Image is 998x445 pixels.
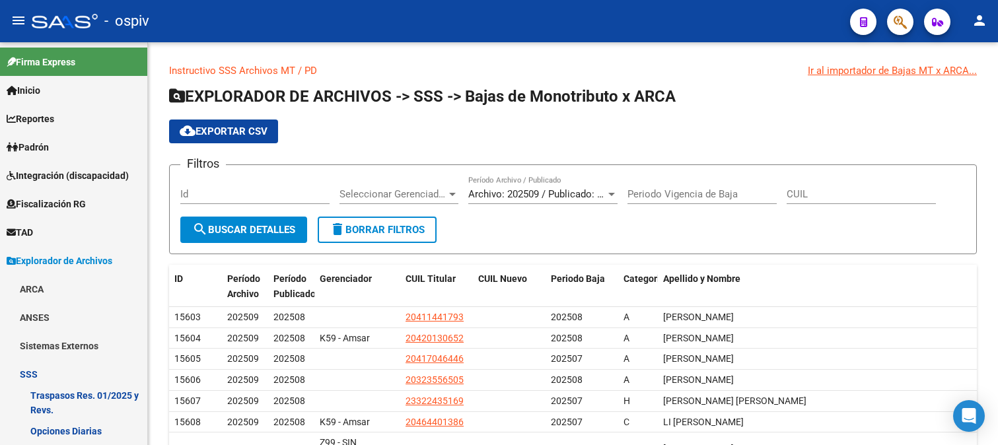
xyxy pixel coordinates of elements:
[663,395,806,406] span: MINARDI EMILIANO ALEJO
[406,353,464,364] span: 20417046446
[468,188,629,200] span: Archivo: 202509 / Publicado: 202508
[624,273,665,284] span: Categoria
[174,353,201,364] span: 15605
[320,273,372,284] span: Gerenciador
[551,374,583,385] span: 202508
[273,353,305,364] span: 202508
[400,265,473,308] datatable-header-cell: CUIL Titular
[7,197,86,211] span: Fiscalización RG
[227,333,259,343] span: 202509
[808,63,977,78] div: Ir al importador de Bajas MT x ARCA...
[406,395,464,406] span: 23322435169
[180,154,226,173] h3: Filtros
[104,7,149,36] span: - ospiv
[7,140,49,154] span: Padrón
[618,265,658,308] datatable-header-cell: Categoria
[551,353,583,364] span: 202507
[406,417,464,427] span: 20464401386
[7,168,129,183] span: Integración (discapacidad)
[268,265,314,308] datatable-header-cell: Período Publicado
[169,265,222,308] datatable-header-cell: ID
[330,221,345,237] mat-icon: delete
[174,312,201,322] span: 15603
[169,120,278,143] button: Exportar CSV
[320,417,370,427] span: K59 - Amsar
[663,353,734,364] span: PELECANO NAHUEL EZEQUIEL
[192,224,295,236] span: Buscar Detalles
[174,417,201,427] span: 15608
[663,312,734,322] span: LENCINA GABRIEL MAXIMILIANO
[7,55,75,69] span: Firma Express
[551,395,583,406] span: 202507
[273,417,305,427] span: 202508
[624,333,629,343] span: A
[222,265,268,308] datatable-header-cell: Período Archivo
[174,374,201,385] span: 15606
[320,333,370,343] span: K59 - Amsar
[273,333,305,343] span: 202508
[174,395,201,406] span: 15607
[624,395,630,406] span: H
[314,265,400,308] datatable-header-cell: Gerenciador
[169,65,317,77] a: Instructivo SSS Archivos MT / PD
[330,224,425,236] span: Borrar Filtros
[663,333,734,343] span: PEREZ DAMIAN ENRIQUE
[192,221,208,237] mat-icon: search
[11,13,26,28] mat-icon: menu
[551,417,583,427] span: 202507
[663,273,740,284] span: Apellido y Nombre
[546,265,618,308] datatable-header-cell: Periodo Baja
[180,125,267,137] span: Exportar CSV
[663,417,744,427] span: LI ALEXIS DAMIAN
[318,217,437,243] button: Borrar Filtros
[972,13,987,28] mat-icon: person
[227,395,259,406] span: 202509
[624,374,629,385] span: A
[473,265,546,308] datatable-header-cell: CUIL Nuevo
[658,265,977,308] datatable-header-cell: Apellido y Nombre
[227,312,259,322] span: 202509
[273,312,305,322] span: 202508
[551,333,583,343] span: 202508
[406,333,464,343] span: 20420130652
[551,312,583,322] span: 202508
[227,273,260,299] span: Período Archivo
[273,395,305,406] span: 202508
[169,87,676,106] span: EXPLORADOR DE ARCHIVOS -> SSS -> Bajas de Monotributo x ARCA
[406,273,456,284] span: CUIL Titular
[406,374,464,385] span: 20323556505
[663,374,734,385] span: ROCCA SEBASTIAN JOSE
[174,333,201,343] span: 15604
[953,400,985,432] div: Open Intercom Messenger
[227,353,259,364] span: 202509
[7,83,40,98] span: Inicio
[7,254,112,268] span: Explorador de Archivos
[624,353,629,364] span: A
[273,273,316,299] span: Período Publicado
[227,417,259,427] span: 202509
[7,225,33,240] span: TAD
[180,217,307,243] button: Buscar Detalles
[406,312,464,322] span: 20411441793
[551,273,605,284] span: Periodo Baja
[174,273,183,284] span: ID
[478,273,527,284] span: CUIL Nuevo
[273,374,305,385] span: 202508
[7,112,54,126] span: Reportes
[227,374,259,385] span: 202509
[180,123,196,139] mat-icon: cloud_download
[339,188,446,200] span: Seleccionar Gerenciador
[624,417,629,427] span: C
[624,312,629,322] span: A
